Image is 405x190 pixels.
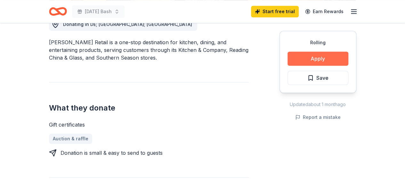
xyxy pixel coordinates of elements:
[288,39,348,46] div: Rolling
[301,6,347,17] a: Earn Rewards
[251,6,299,17] a: Start free trial
[288,52,348,66] button: Apply
[72,5,125,18] button: [DATE] Bash
[63,21,192,27] span: Donating in DE; [GEOGRAPHIC_DATA]; [GEOGRAPHIC_DATA]
[295,113,341,121] button: Report a mistake
[49,134,92,144] a: Auction & raffle
[288,71,348,85] button: Save
[49,121,249,128] div: Gift certificates
[49,4,67,19] a: Home
[279,101,356,108] div: Updated about 1 month ago
[316,74,328,82] span: Save
[85,8,112,15] span: [DATE] Bash
[49,38,249,62] div: [PERSON_NAME] Retail is a one-stop destination for kitchen, dining, and entertaining products, se...
[49,103,249,113] h2: What they donate
[61,149,163,157] div: Donation is small & easy to send to guests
